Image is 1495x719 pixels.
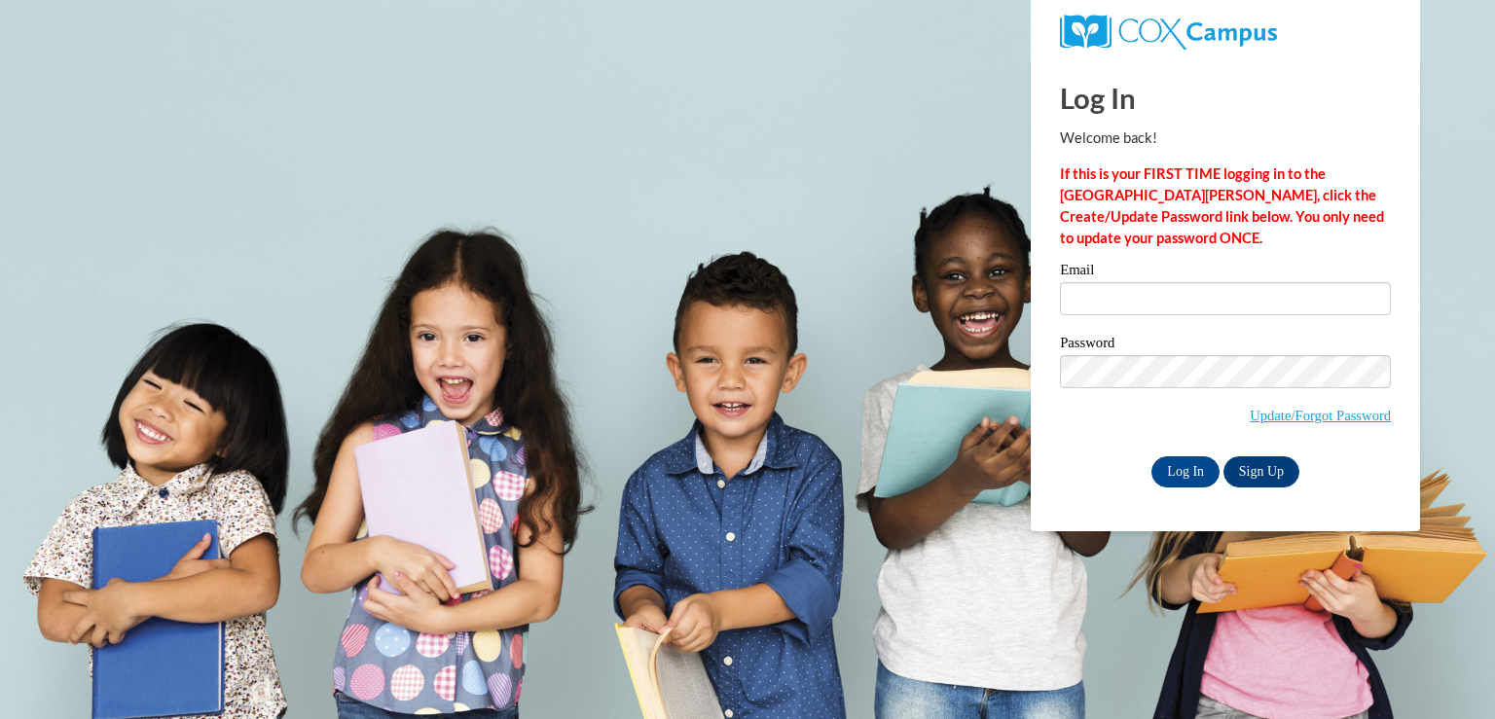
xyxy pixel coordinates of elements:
input: Log In [1151,456,1220,487]
a: COX Campus [1060,22,1277,39]
strong: If this is your FIRST TIME logging in to the [GEOGRAPHIC_DATA][PERSON_NAME], click the Create/Upd... [1060,165,1384,246]
a: Update/Forgot Password [1250,408,1391,423]
img: COX Campus [1060,15,1277,50]
h1: Log In [1060,78,1391,118]
label: Password [1060,336,1391,355]
a: Sign Up [1223,456,1299,487]
label: Email [1060,263,1391,282]
p: Welcome back! [1060,127,1391,149]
